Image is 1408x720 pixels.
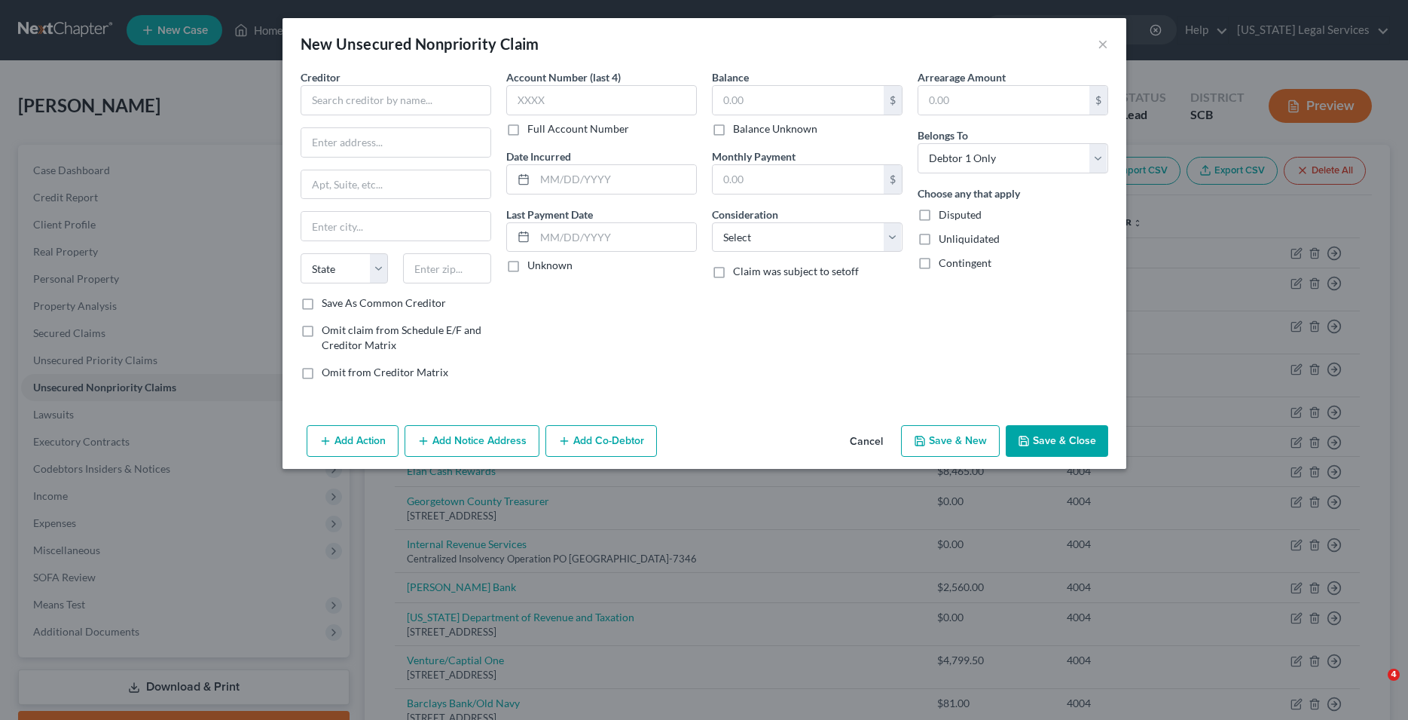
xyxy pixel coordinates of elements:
div: $ [884,86,902,115]
span: Contingent [939,256,991,269]
label: Choose any that apply [918,185,1020,201]
div: $ [1089,86,1107,115]
span: Claim was subject to setoff [733,265,859,277]
span: Unliquidated [939,232,1000,245]
label: Unknown [527,258,573,273]
iframe: Intercom live chat [1357,669,1393,705]
input: 0.00 [918,86,1089,115]
button: × [1098,35,1108,53]
label: Full Account Number [527,121,629,136]
button: Save & New [901,425,1000,457]
button: Add Action [307,425,399,457]
input: XXXX [506,85,697,115]
span: Creditor [301,71,341,84]
button: Save & Close [1006,425,1108,457]
input: Enter zip... [403,253,491,283]
input: MM/DD/YYYY [535,223,696,252]
input: 0.00 [713,165,884,194]
label: Consideration [712,207,778,222]
span: Omit claim from Schedule E/F and Creditor Matrix [322,323,481,351]
label: Save As Common Creditor [322,296,446,311]
span: Belongs To [918,129,968,142]
span: Disputed [939,208,982,221]
label: Balance [712,69,749,85]
label: Arrearage Amount [918,69,1006,85]
input: Apt, Suite, etc... [301,170,490,199]
div: New Unsecured Nonpriority Claim [301,33,539,54]
span: 4 [1388,669,1400,681]
button: Add Co-Debtor [545,425,657,457]
label: Last Payment Date [506,207,593,222]
input: Search creditor by name... [301,85,491,115]
span: Omit from Creditor Matrix [322,366,448,378]
input: Enter city... [301,212,490,241]
label: Balance Unknown [733,121,817,136]
button: Add Notice Address [405,425,539,457]
button: Cancel [838,427,895,457]
label: Date Incurred [506,149,571,164]
label: Account Number (last 4) [506,69,621,85]
input: MM/DD/YYYY [535,165,696,194]
label: Monthly Payment [712,149,796,164]
input: 0.00 [713,86,884,115]
input: Enter address... [301,128,490,157]
div: $ [884,165,902,194]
